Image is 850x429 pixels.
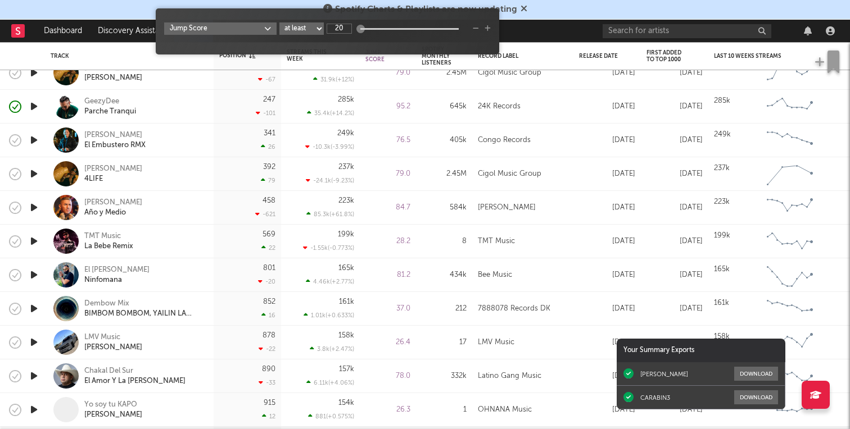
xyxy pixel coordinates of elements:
div: 1 [422,403,467,417]
button: Download [734,367,778,381]
a: Dembow MixBIMBOM BOMBOM, YAILIN LA VIRAL QUIERE [PERSON_NAME] [84,299,205,319]
div: 223k [714,198,730,206]
div: [DATE] [579,167,635,181]
div: 165k [714,266,730,273]
div: -10.3k ( -3.99 % ) [305,143,354,150]
a: [PERSON_NAME]4LIFE [84,164,142,184]
div: [DATE] [579,134,635,147]
div: 569 [263,231,275,238]
div: [PERSON_NAME] [84,410,142,420]
div: 801 [263,264,275,272]
div: [PERSON_NAME] [84,343,142,353]
div: [DATE] [579,235,635,248]
svg: Chart title [765,396,815,424]
div: 26 [261,143,275,150]
div: 12 [262,413,275,420]
div: 199k [714,232,730,239]
div: 249k [714,131,731,138]
div: 392 [263,163,275,171]
div: El [PERSON_NAME] [84,265,150,275]
div: 157k [339,366,354,373]
svg: Chart title [765,93,815,121]
div: 76.5 [365,134,410,147]
div: 645k [422,100,467,113]
div: Latino Gang Music [478,369,541,383]
div: -24.1k ( -9.23 % ) [306,177,354,184]
div: 3.8k ( +2.47 % ) [310,345,354,353]
div: LMV Music [84,332,142,343]
div: 85.3k ( +61.8 % ) [306,211,354,218]
div: 16 [261,312,275,319]
div: 37.0 [365,302,410,316]
div: Parche Tranqui [84,107,136,117]
a: [PERSON_NAME]Año y Medio [84,198,142,218]
div: 881 ( +0.575 % ) [308,413,354,420]
div: [DATE] [579,336,635,349]
div: 95.2 [365,100,410,113]
div: La Bebe Remix [84,241,133,252]
div: Jump Score [365,49,394,63]
div: 332k [422,369,467,383]
div: Chakal Del Sur [84,366,186,376]
div: 158k [714,333,730,340]
div: 434k [422,268,467,282]
div: 4.46k ( +2.77 % ) [306,278,354,285]
div: [DATE] [579,369,635,383]
div: -20 [258,278,275,285]
div: Jump Score [170,24,264,34]
div: 890 [262,366,275,373]
div: 26.3 [365,403,410,417]
div: Release Date [579,53,618,60]
div: El Embustero RMX [84,140,146,150]
div: 458 [263,197,275,204]
div: 165k [338,264,354,272]
div: [PERSON_NAME] [84,198,142,208]
svg: Chart title [765,227,815,255]
a: El [PERSON_NAME]Ninfomana [84,265,150,285]
div: Position [219,52,259,59]
div: [DATE] [646,235,703,248]
a: LMV Music[PERSON_NAME] [84,332,142,353]
a: Chakal Del SurEl Amor Y La [PERSON_NAME] [84,366,186,386]
div: Cigol Music Group [478,66,541,80]
svg: Chart title [765,362,815,390]
div: Año y Medio [84,208,142,218]
div: 878 [263,332,275,339]
div: [DATE] [579,302,635,316]
div: [DATE] [646,268,703,282]
div: 81.2 [365,268,410,282]
div: [DATE] [646,100,703,113]
div: 7888078 Records DK [478,302,550,316]
div: 78.0 [365,369,410,383]
button: Download [734,390,778,404]
div: BIMBOM BOMBOM, YAILIN LA VIRAL QUIERE [PERSON_NAME] [84,309,205,319]
div: Last 10 Weeks Streams [714,53,810,60]
div: [DATE] [646,201,703,214]
div: GeezyDee [84,97,136,107]
div: Bee Music [478,268,512,282]
div: 237k [338,163,354,171]
div: 212 [422,302,467,316]
div: Track [51,53,202,60]
div: 35.4k ( +14.2 % ) [307,109,354,117]
div: 223k [338,197,354,204]
a: Dashboard [36,20,90,42]
div: 8 [422,235,467,248]
div: Ninfomana [84,275,150,285]
div: TMT Music [478,235,515,248]
div: First Added to Top 1000 [646,49,686,63]
div: 161k [339,298,354,305]
div: 249k [337,130,354,137]
div: Spotify Monthly Listeners [422,46,451,66]
div: -67 [258,76,275,83]
div: 341 [264,130,275,137]
div: Your Summary Exports [617,339,785,362]
div: CARABIN3 [640,394,670,401]
div: El Amor Y La [PERSON_NAME] [84,376,186,386]
svg: Chart title [765,126,815,154]
input: Search for artists [603,24,771,38]
a: Discovery Assistant [90,20,174,42]
div: 2.45M [422,66,467,80]
svg: Chart title [765,328,815,357]
div: 237k [714,165,730,172]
